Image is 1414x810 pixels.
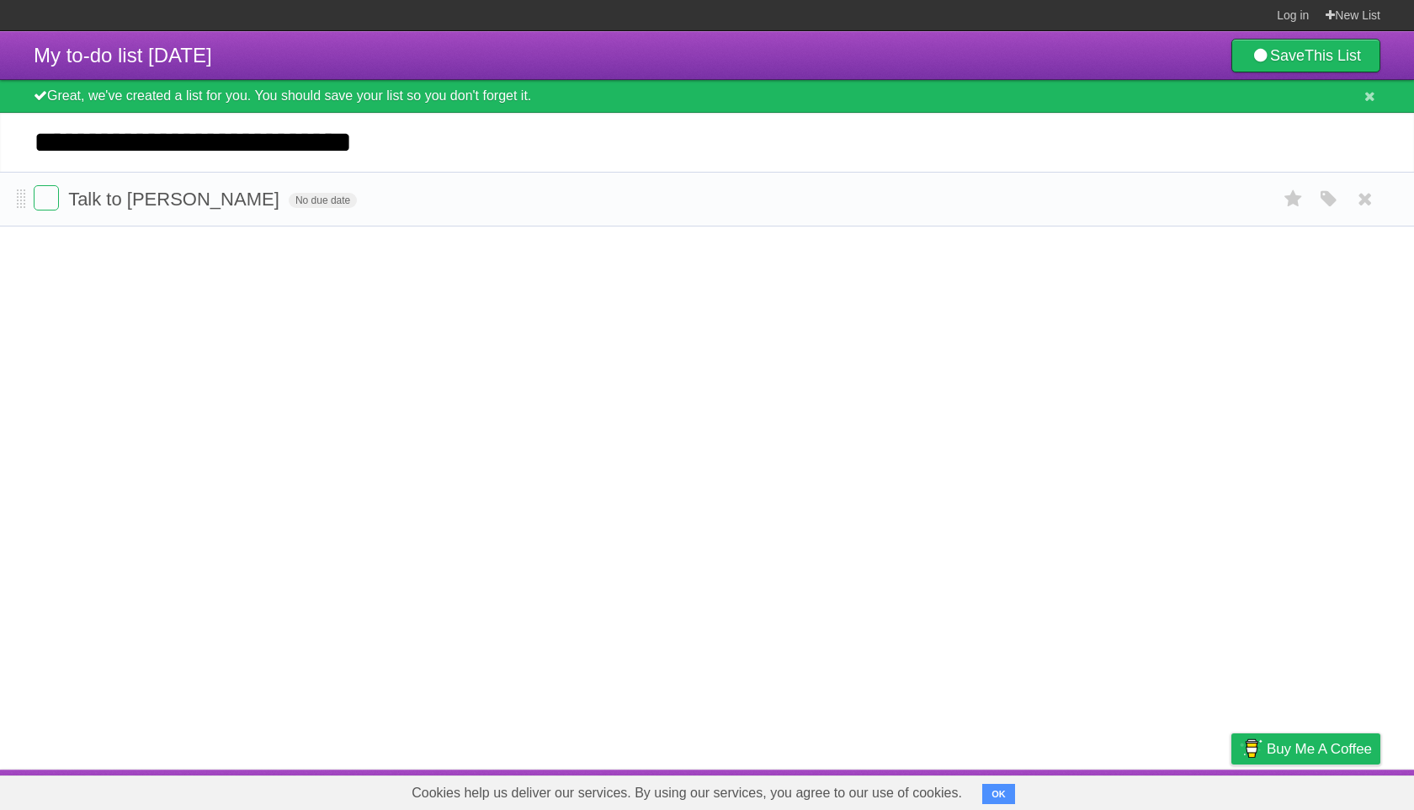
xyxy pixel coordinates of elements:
label: Done [34,185,59,210]
img: Buy me a coffee [1240,734,1262,763]
a: About [1007,774,1043,806]
a: Buy me a coffee [1231,733,1380,765]
label: Star task [1278,185,1310,213]
button: OK [982,784,1015,804]
a: Terms [1152,774,1189,806]
a: Developers [1063,774,1131,806]
span: Buy me a coffee [1267,734,1372,764]
span: Cookies help us deliver our services. By using our services, you agree to our use of cookies. [395,776,979,810]
b: This List [1305,47,1361,64]
a: SaveThis List [1231,39,1380,72]
span: Talk to [PERSON_NAME] [68,189,284,210]
a: Privacy [1209,774,1253,806]
a: Suggest a feature [1274,774,1380,806]
span: No due date [289,193,357,208]
span: My to-do list [DATE] [34,44,212,67]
